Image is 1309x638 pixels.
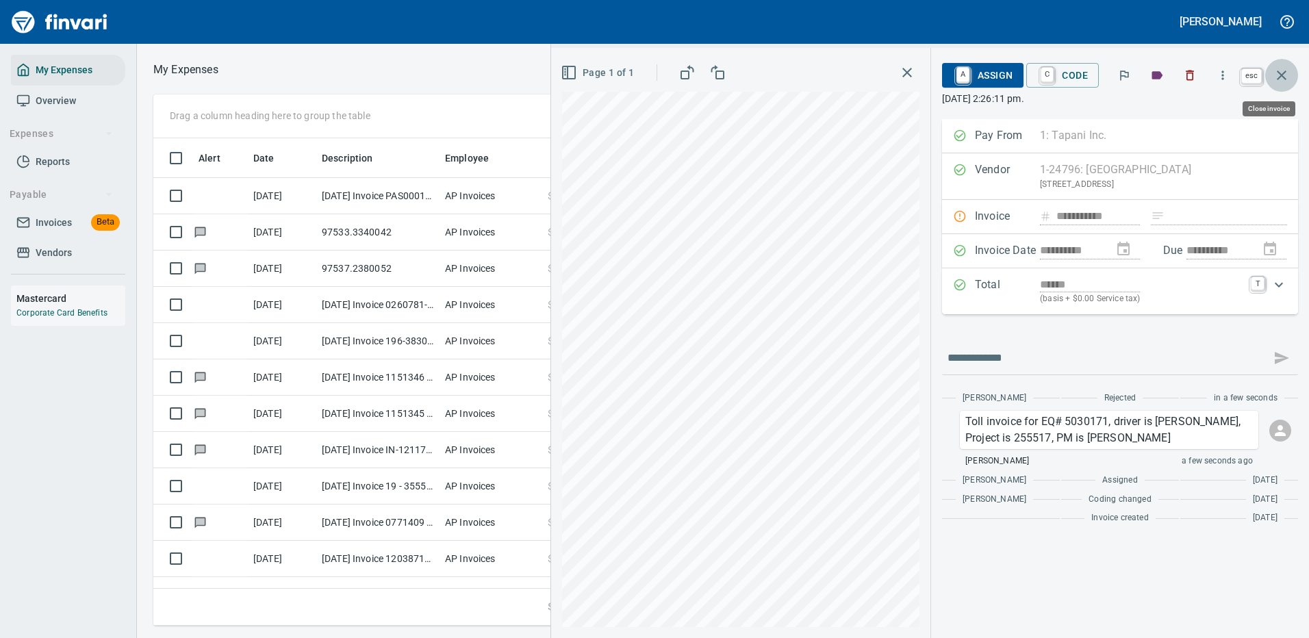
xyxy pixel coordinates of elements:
span: This records your message into the invoice and notifies anyone mentioned [1265,342,1298,374]
a: A [956,67,969,82]
span: Rejected [1104,392,1136,405]
p: Total [975,277,1040,306]
span: Expenses [10,125,113,142]
button: Payable [4,182,118,207]
span: [DATE] [1253,493,1278,507]
h5: [PERSON_NAME] [1180,14,1262,29]
p: My Expenses [153,62,218,78]
span: [PERSON_NAME] [963,474,1026,487]
td: [DATE] Invoice 1151346 from Jubitz Corp - Jfs (1-10543) [316,359,440,396]
span: Payable [10,186,113,203]
span: $ [548,298,553,311]
a: Reports [11,146,125,177]
span: Assign [953,64,1013,87]
span: $ [548,407,553,420]
button: [PERSON_NAME] [1176,11,1265,32]
span: Invoice created [1091,511,1149,525]
span: $ [548,370,553,384]
span: [PERSON_NAME] [963,392,1026,405]
button: AAssign [942,63,1024,88]
a: T [1251,277,1264,290]
span: $ [548,225,553,239]
p: [DATE] 2:26:11 pm. [942,92,1298,105]
span: $ [548,261,553,275]
td: [DATE] Invoice 0771409 from [PERSON_NAME], Inc. (1-39587) [316,505,440,541]
nav: breadcrumb [153,62,218,78]
td: AP Invoices [440,577,542,613]
div: Click for options [960,411,1258,449]
span: $ [548,552,553,565]
td: AP Invoices [440,287,542,323]
span: $ [548,600,553,614]
span: Date [253,150,292,166]
span: Employee [445,150,507,166]
td: [DATE] [248,468,316,505]
td: AP Invoices [440,359,542,396]
span: Assigned [1102,474,1137,487]
td: AP Invoices [440,178,542,214]
span: Reports [36,153,70,170]
td: [DATE] Invoice IN-1211778 from [PERSON_NAME] Oil Company, Inc (1-12936) [316,432,440,468]
p: (basis + $0.00 Service tax) [1040,292,1243,306]
span: My Expenses [36,62,92,79]
td: [DATE] Invoice 6661857 from Superior Tire Service, Inc (1-10991) [316,577,440,613]
button: Page 1 of 1 [558,60,639,86]
span: Invoices [36,214,72,231]
a: Vendors [11,238,125,268]
span: Alert [199,150,220,166]
td: [DATE] [248,577,316,613]
td: [DATE] Invoice 120387145 from Superior Tire Service, Inc (1-10991) [316,541,440,577]
td: AP Invoices [440,214,542,251]
span: [PERSON_NAME] [965,455,1029,468]
td: [DATE] Invoice 19 - 355592 from Commercial Tire Inc. (1-39436) [316,468,440,505]
span: $ [548,479,553,493]
td: [DATE] [248,505,316,541]
span: Vendors [36,244,72,261]
span: Page 1 of 1 [563,64,634,81]
td: [DATE] Invoice 0260781-IN from StarOilco (1-39951) [316,287,440,323]
span: Has messages [193,264,207,272]
td: 97533.3340042 [316,214,440,251]
td: AP Invoices [440,396,542,432]
a: My Expenses [11,55,125,86]
span: Coding changed [1089,493,1151,507]
a: C [1041,67,1054,82]
span: $ [548,443,553,457]
span: Description [322,150,391,166]
span: $ [548,515,553,529]
span: a few seconds ago [1182,455,1253,468]
span: [PERSON_NAME] [963,493,1026,507]
span: Has messages [193,409,207,418]
p: Toll invoice for EQ# 5030171, driver is [PERSON_NAME], Project is 255517, PM is [PERSON_NAME] [965,413,1253,446]
span: $ [548,189,553,203]
p: Drag a column heading here to group the table [170,109,370,123]
td: AP Invoices [440,468,542,505]
span: Description [322,150,373,166]
span: Code [1037,64,1088,87]
a: InvoicesBeta [11,207,125,238]
span: Has messages [193,372,207,381]
td: [DATE] [248,541,316,577]
button: CCode [1026,63,1099,88]
span: in a few seconds [1214,392,1278,405]
span: Employee [445,150,489,166]
a: esc [1241,68,1262,84]
td: AP Invoices [440,323,542,359]
td: [DATE] Invoice PAS0001549396-002 from Western Materials Pasco (1-38119) [316,178,440,214]
td: [DATE] [248,323,316,359]
span: Has messages [193,445,207,454]
img: Finvari [8,5,111,38]
td: 97537.2380052 [316,251,440,287]
span: Date [253,150,275,166]
h6: Mastercard [16,291,125,306]
span: Has messages [193,227,207,236]
td: [DATE] [248,359,316,396]
td: AP Invoices [440,541,542,577]
td: [DATE] [248,287,316,323]
td: [DATE] [248,178,316,214]
td: [DATE] [248,432,316,468]
span: Beta [91,214,120,230]
td: AP Invoices [440,432,542,468]
td: AP Invoices [440,505,542,541]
